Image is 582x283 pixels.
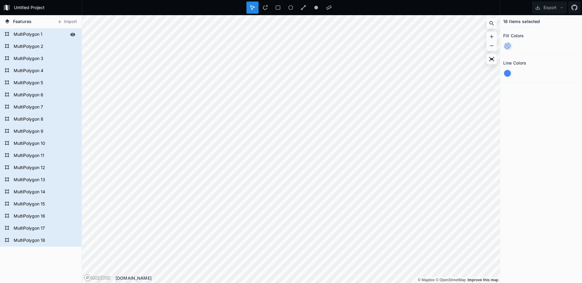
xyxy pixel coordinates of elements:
[503,58,527,68] h2: Line Colors
[436,278,466,282] a: OpenStreetMap
[418,278,435,282] a: Mapbox
[503,18,540,25] h4: 18 items selected
[54,17,80,27] button: Import
[115,275,500,281] div: [DOMAIN_NAME]
[84,274,111,281] a: Mapbox logo
[503,31,524,40] h2: Fill Colors
[13,18,32,25] span: Features
[532,2,567,14] button: Export
[467,278,498,282] a: Map feedback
